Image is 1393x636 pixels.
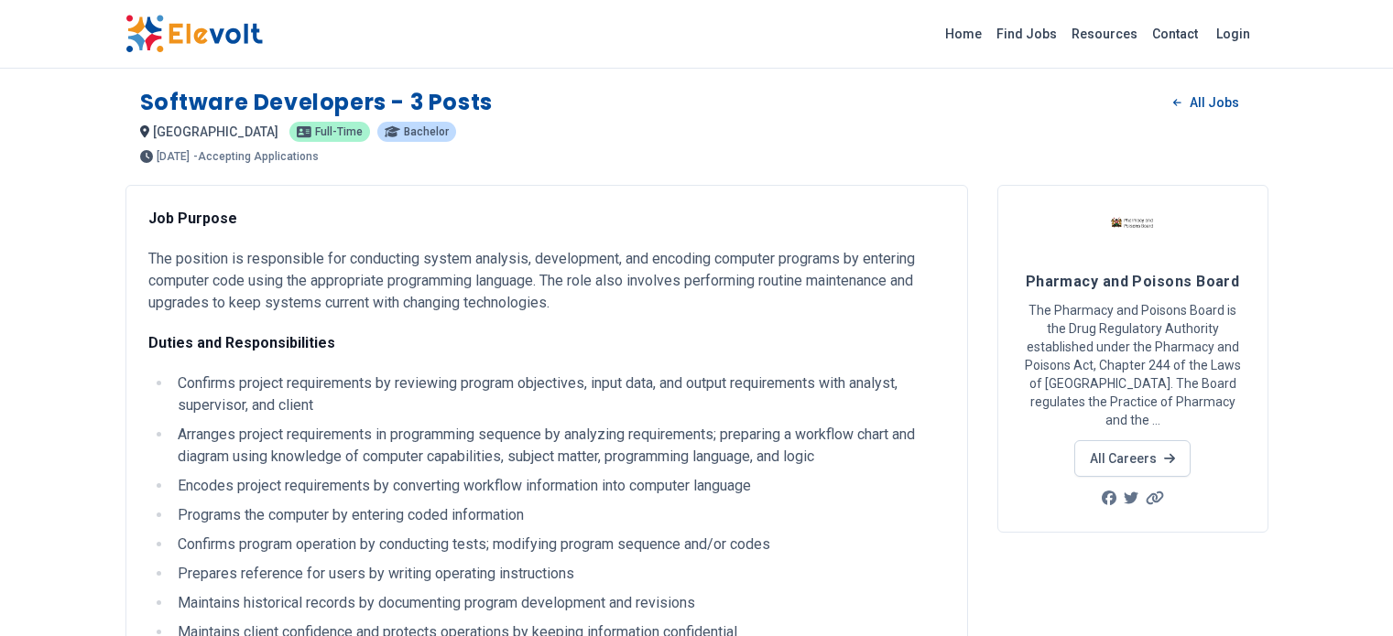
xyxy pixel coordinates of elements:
li: Maintains historical records by documenting program development and revisions [172,592,945,614]
h1: Software Developers - 3 Posts [140,88,493,117]
span: Bachelor [404,126,449,137]
p: - Accepting Applications [193,151,319,162]
img: Elevolt [125,15,263,53]
a: Home [938,19,989,49]
a: Contact [1145,19,1205,49]
li: Confirms project requirements by reviewing program objectives, input data, and output requirement... [172,372,945,416]
li: Arranges project requirements in programming sequence by analyzing requirements; preparing a work... [172,424,945,468]
span: Full-time [315,126,363,137]
a: All Jobs [1159,89,1253,116]
span: [GEOGRAPHIC_DATA] [153,124,278,139]
a: All Careers [1074,440,1191,477]
p: The position is responsible for conducting system analysis, development, and encoding computer pr... [148,248,945,314]
span: [DATE] [157,151,190,162]
span: Pharmacy and Poisons Board [1026,273,1240,290]
li: Prepares reference for users by writing operating instructions [172,563,945,585]
p: The Pharmacy and Poisons Board is the Drug Regulatory Authority established under the Pharmacy an... [1020,301,1246,429]
li: Encodes project requirements by converting workflow information into computer language [172,475,945,497]
li: Programs the computer by entering coded information [172,504,945,526]
a: Login [1205,16,1261,52]
li: Confirms program operation by conducting tests; modifying program sequence and/or codes [172,534,945,555]
a: Find Jobs [989,19,1064,49]
strong: Job Purpose [148,210,237,227]
img: Pharmacy and Poisons Board [1110,208,1156,253]
a: Resources [1064,19,1145,49]
strong: Duties and Responsibilities [148,334,335,351]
